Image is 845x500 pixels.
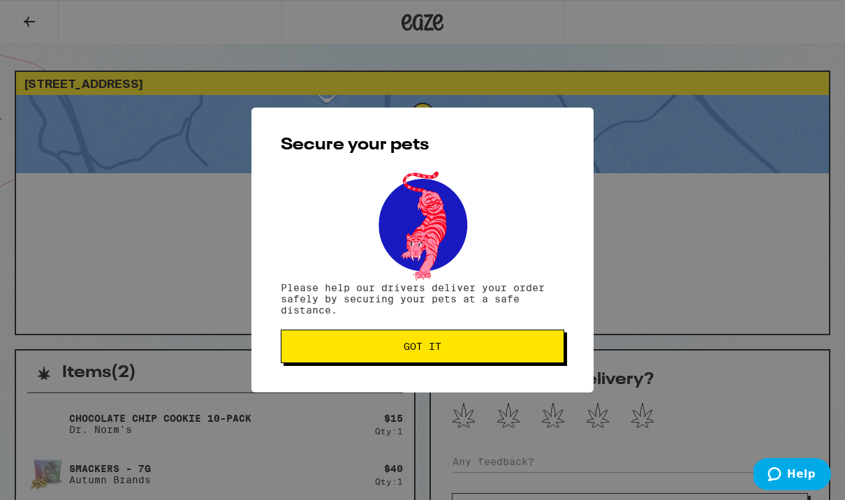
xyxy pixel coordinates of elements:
[365,168,480,282] img: pets
[281,137,564,154] h2: Secure your pets
[754,458,831,493] iframe: Opens a widget where you can find more information
[281,282,564,316] p: Please help our drivers deliver your order safely by securing your pets at a safe distance.
[281,330,564,363] button: Got it
[404,341,441,351] span: Got it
